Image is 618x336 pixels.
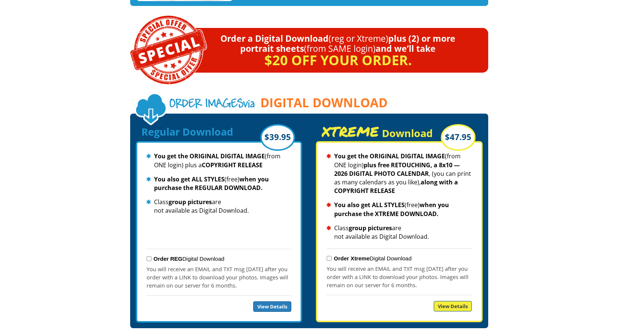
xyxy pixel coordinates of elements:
[441,124,476,151] div: $47.95
[260,124,295,151] div: $39.95
[349,224,392,232] strong: group pictures
[304,42,376,54] span: (from SAME login)
[169,98,243,111] span: Order Images
[327,201,471,218] li: (free)
[334,178,458,195] strong: along with a COPYRIGHT RELEASE
[154,256,225,262] label: Digital Download
[329,32,388,44] span: (reg or Xtreme)
[382,126,433,140] span: Download
[141,125,233,139] span: Regular Download
[327,264,471,289] p: You will receive an EMAIL and TXT msg [DATE] after you order with a LINK to download your photos....
[169,98,255,112] span: via
[147,198,291,215] li: Class are not available as Digital Download.
[334,255,411,261] label: Digital Download
[151,34,488,54] p: Order a Digital Download plus (2) or more portrait sheets and we’ll take
[154,175,269,192] strong: when you purchase the REGULAR DOWNLOAD.
[147,152,291,169] li: (from ONE login) plus a
[321,126,379,137] span: XTREME
[169,198,212,206] strong: group pictures
[154,152,265,160] strong: You get the ORIGINAL DIGITAL IMAGE
[260,96,388,110] span: DIGITAL DOWNLOAD
[434,301,472,311] a: View Details
[327,224,471,241] li: Class are not available as Digital Download.
[327,152,471,195] li: (from ONE login) , (you can print as many calendars as you like),
[154,175,225,183] strong: You also get ALL STYLES
[334,201,405,209] strong: You also get ALL STYLES
[334,201,449,218] strong: when you purchase the XTREME DOWNLOAD.
[147,265,291,289] p: You will receive an EMAIL and TXT msg [DATE] after you order with a LINK to download your photos....
[202,161,263,169] strong: COPYRIGHT RELEASE
[130,15,207,85] img: Special Offer
[334,152,445,160] strong: You get the ORIGINAL DIGITAL IMAGE
[253,301,291,312] a: View Details
[147,175,291,192] li: (free)
[334,161,460,178] strong: plus free RETOUCHING, a 8x10 — 2026 DIGITAL PHOTO CALENDAR
[151,54,488,65] p: $20 off your order.
[334,255,370,261] strong: Order Xtreme
[154,256,183,262] strong: Order REG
